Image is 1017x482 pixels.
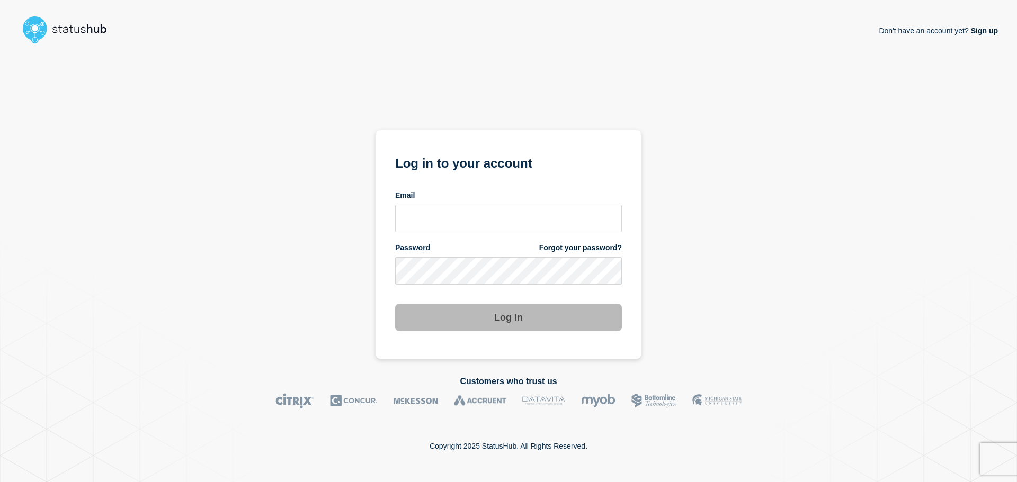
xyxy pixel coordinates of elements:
[19,377,998,386] h2: Customers who trust us
[631,393,676,408] img: Bottomline logo
[581,393,615,408] img: myob logo
[692,393,742,408] img: MSU logo
[19,13,120,47] img: StatusHub logo
[395,152,622,172] h1: Log in to your account
[522,393,565,408] img: DataVita logo
[394,393,438,408] img: McKesson logo
[454,393,506,408] img: Accruent logo
[395,205,622,232] input: email input
[430,442,587,450] p: Copyright 2025 StatusHub. All Rights Reserved.
[395,190,415,201] span: Email
[969,26,998,35] a: Sign up
[395,257,622,285] input: password input
[395,304,622,331] button: Log in
[275,393,314,408] img: Citrix logo
[539,243,622,253] a: Forgot your password?
[330,393,378,408] img: Concur logo
[879,18,998,43] p: Don't have an account yet?
[395,243,430,253] span: Password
